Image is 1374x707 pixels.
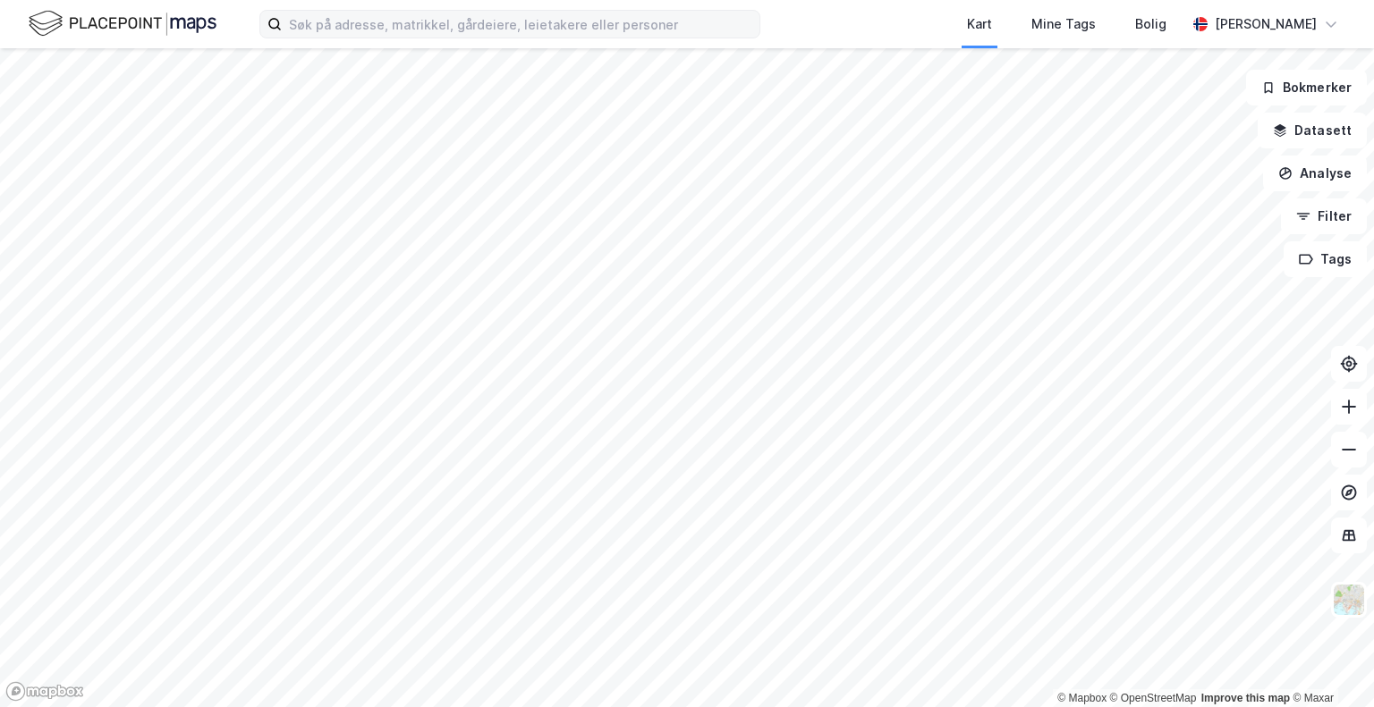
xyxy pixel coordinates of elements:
[282,11,759,38] input: Søk på adresse, matrikkel, gårdeiere, leietakere eller personer
[1281,198,1367,234] button: Filter
[1263,156,1367,191] button: Analyse
[1285,621,1374,707] div: Kontrollprogram for chat
[1246,70,1367,105] button: Bokmerker
[1135,13,1166,35] div: Bolig
[1201,692,1290,704] a: Improve this map
[1258,113,1367,148] button: Datasett
[29,8,216,39] img: logo.f888ab2527a4732fd821a326f86c7f29.svg
[5,681,84,702] a: Mapbox homepage
[1284,241,1367,277] button: Tags
[1215,13,1317,35] div: [PERSON_NAME]
[967,13,992,35] div: Kart
[1057,692,1107,704] a: Mapbox
[1332,583,1366,617] img: Z
[1110,692,1197,704] a: OpenStreetMap
[1285,621,1374,707] iframe: Chat Widget
[1031,13,1096,35] div: Mine Tags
